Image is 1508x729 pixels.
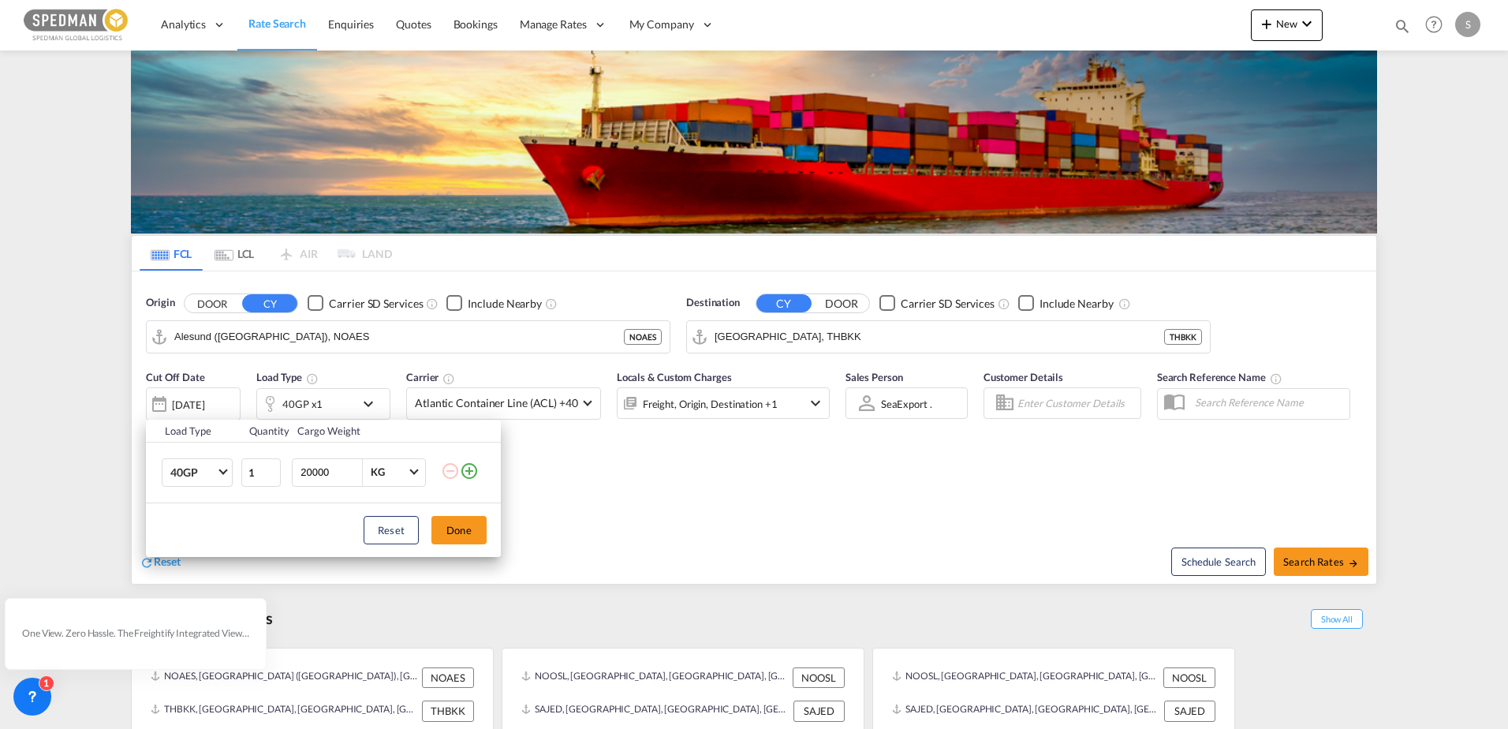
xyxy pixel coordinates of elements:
span: 40GP [170,465,216,480]
md-icon: icon-minus-circle-outline [441,462,460,480]
md-select: Choose: 40GP [162,458,233,487]
th: Quantity [240,420,289,443]
md-icon: icon-plus-circle-outline [460,462,479,480]
input: Enter Weight [299,459,362,486]
div: KG [371,465,385,478]
th: Load Type [146,420,240,443]
button: Reset [364,516,419,544]
button: Done [431,516,487,544]
input: Qty [241,458,281,487]
div: Cargo Weight [297,424,431,438]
